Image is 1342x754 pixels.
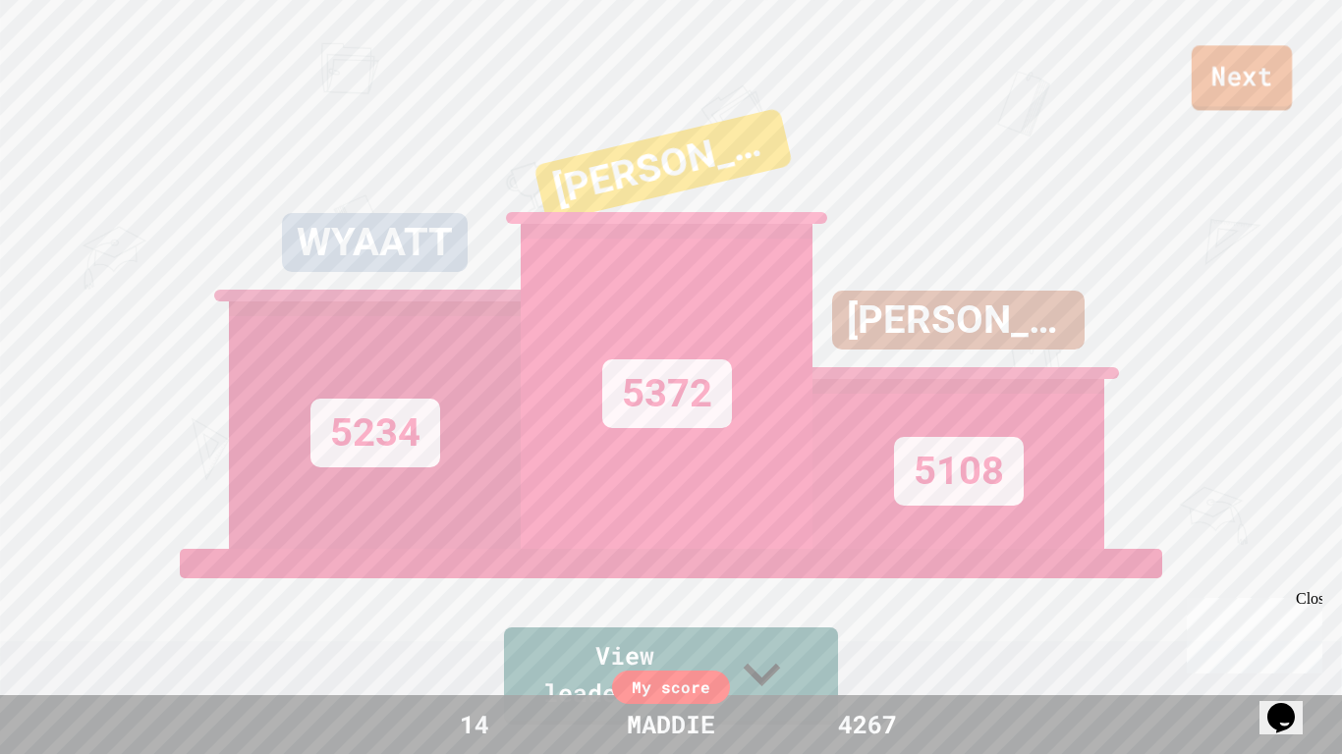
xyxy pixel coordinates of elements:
[282,213,468,272] div: WYAATT
[310,399,440,467] div: 5234
[8,8,136,125] div: Chat with us now!Close
[832,291,1085,350] div: [PERSON_NAME]
[504,627,838,725] a: View leaderboard
[1192,45,1292,110] a: Next
[894,437,1024,506] div: 5108
[607,706,735,743] div: MADDIE
[1179,590,1322,673] iframe: chat widget
[1259,675,1322,734] iframe: chat widget
[533,108,793,224] div: [PERSON_NAME]
[794,706,941,743] div: 4267
[401,706,548,743] div: 14
[612,671,730,704] div: My score
[602,359,732,428] div: 5372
